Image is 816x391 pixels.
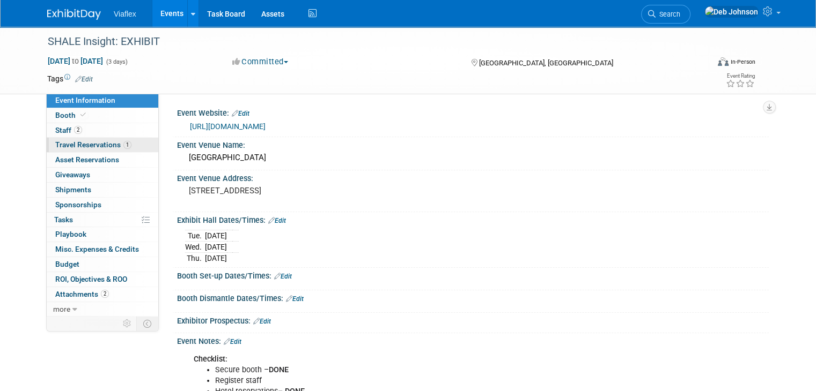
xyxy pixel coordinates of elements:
[47,242,158,257] a: Misc. Expenses & Credits
[205,230,227,242] td: [DATE]
[253,318,271,325] a: Edit
[229,56,292,67] button: Committed
[718,57,729,66] img: Format-Inperson.png
[274,273,292,280] a: Edit
[205,242,227,253] td: [DATE]
[704,6,759,18] img: Deb Johnson
[730,58,755,66] div: In-Person
[641,5,690,24] a: Search
[55,126,82,134] span: Staff
[70,57,80,65] span: to
[651,56,755,72] div: Event Format
[47,153,158,167] a: Asset Reservations
[74,126,82,134] span: 2
[185,242,205,253] td: Wed.
[47,287,158,302] a: Attachments2
[286,295,304,303] a: Edit
[215,375,648,386] li: Register staff
[47,9,101,20] img: ExhibitDay
[55,96,115,104] span: Event Information
[269,365,289,374] b: DONE
[55,111,88,119] span: Booth
[55,230,86,238] span: Playbook
[101,290,109,298] span: 2
[55,290,109,298] span: Attachments
[656,10,680,18] span: Search
[47,198,158,212] a: Sponsorships
[232,110,249,117] a: Edit
[185,253,205,264] td: Thu.
[185,230,205,242] td: Tue.
[55,200,101,209] span: Sponsorships
[55,245,139,253] span: Misc. Expenses & Credits
[55,155,119,164] span: Asset Reservations
[726,73,755,79] div: Event Rating
[55,140,131,149] span: Travel Reservations
[54,215,73,224] span: Tasks
[47,302,158,317] a: more
[47,93,158,108] a: Event Information
[177,333,769,347] div: Event Notes:
[80,112,86,118] i: Booth reservation complete
[177,212,769,226] div: Exhibit Hall Dates/Times:
[177,137,769,151] div: Event Venue Name:
[190,122,266,131] a: [URL][DOMAIN_NAME]
[215,365,648,375] li: Secure booth –
[185,149,761,166] div: [GEOGRAPHIC_DATA]
[479,59,613,67] span: [GEOGRAPHIC_DATA], [GEOGRAPHIC_DATA]
[47,168,158,182] a: Giveaways
[55,170,90,179] span: Giveaways
[75,76,93,83] a: Edit
[177,268,769,282] div: Booth Set-up Dates/Times:
[55,185,91,194] span: Shipments
[224,338,241,345] a: Edit
[268,217,286,224] a: Edit
[47,257,158,272] a: Budget
[47,183,158,197] a: Shipments
[123,141,131,149] span: 1
[55,275,127,283] span: ROI, Objectives & ROO
[177,313,769,327] div: Exhibitor Prospectus:
[47,227,158,242] a: Playbook
[105,58,128,65] span: (3 days)
[44,32,695,51] div: SHALE Insight: EXHIBIT
[194,355,227,364] b: Checklist:
[47,138,158,152] a: Travel Reservations1
[47,108,158,123] a: Booth
[118,317,137,330] td: Personalize Event Tab Strip
[189,186,412,195] pre: [STREET_ADDRESS]
[205,253,227,264] td: [DATE]
[177,105,769,119] div: Event Website:
[55,260,79,268] span: Budget
[53,305,70,313] span: more
[114,10,136,18] span: Viaflex
[47,73,93,84] td: Tags
[177,170,769,184] div: Event Venue Address:
[47,56,104,66] span: [DATE] [DATE]
[177,290,769,304] div: Booth Dismantle Dates/Times:
[47,272,158,287] a: ROI, Objectives & ROO
[47,213,158,227] a: Tasks
[47,123,158,138] a: Staff2
[137,317,159,330] td: Toggle Event Tabs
